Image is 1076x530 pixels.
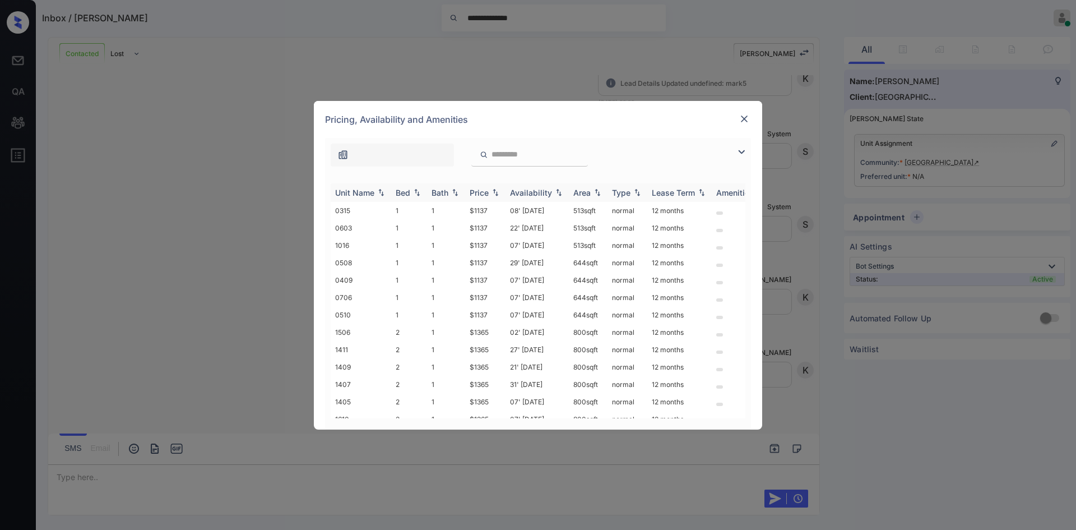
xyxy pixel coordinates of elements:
img: sorting [592,188,603,196]
td: $1365 [465,393,505,411]
td: 1 [427,376,465,393]
td: 12 months [647,271,712,289]
td: normal [607,254,647,271]
td: 644 sqft [569,289,607,306]
td: $1365 [465,376,505,393]
img: sorting [411,188,423,196]
td: 1409 [331,358,391,376]
td: 1506 [331,324,391,341]
td: $1365 [465,411,505,428]
td: 07' [DATE] [505,237,569,254]
td: 800 sqft [569,376,607,393]
div: Lease Term [652,188,695,197]
td: 12 months [647,219,712,237]
td: 1 [391,219,427,237]
img: close [739,113,750,125]
td: 1 [427,306,465,324]
td: 644 sqft [569,306,607,324]
td: 07' [DATE] [505,271,569,289]
td: 1411 [331,341,391,358]
td: 1 [427,341,465,358]
img: sorting [490,188,501,196]
td: $1365 [465,324,505,341]
td: $1365 [465,358,505,376]
div: Unit Name [335,188,374,197]
td: 800 sqft [569,341,607,358]
img: sorting [553,188,564,196]
td: 27' [DATE] [505,341,569,358]
div: Bed [396,188,410,197]
td: 02' [DATE] [505,324,569,341]
td: 1 [427,289,465,306]
td: 07' [DATE] [505,289,569,306]
td: 800 sqft [569,324,607,341]
img: icon-zuma [735,145,748,159]
td: 644 sqft [569,271,607,289]
td: 1 [427,219,465,237]
td: 31' [DATE] [505,376,569,393]
td: 800 sqft [569,393,607,411]
td: 12 months [647,254,712,271]
img: icon-zuma [480,150,488,160]
td: 1 [427,237,465,254]
td: 1610 [331,411,391,428]
td: 08' [DATE] [505,202,569,219]
td: 1 [427,411,465,428]
td: 12 months [647,324,712,341]
td: $1137 [465,219,505,237]
td: 1 [391,271,427,289]
td: $1137 [465,237,505,254]
td: 1 [427,393,465,411]
td: normal [607,393,647,411]
td: $1137 [465,254,505,271]
td: 2 [391,411,427,428]
td: 644 sqft [569,254,607,271]
td: 12 months [647,358,712,376]
td: 21' [DATE] [505,358,569,376]
td: 07' [DATE] [505,411,569,428]
td: normal [607,324,647,341]
td: 2 [391,341,427,358]
img: sorting [375,188,387,196]
td: 1 [391,254,427,271]
td: 12 months [647,202,712,219]
td: $1365 [465,341,505,358]
td: 800 sqft [569,358,607,376]
td: $1137 [465,306,505,324]
td: 2 [391,358,427,376]
td: 0508 [331,254,391,271]
div: Area [573,188,591,197]
img: sorting [696,188,707,196]
td: 12 months [647,306,712,324]
td: 12 months [647,341,712,358]
td: normal [607,237,647,254]
td: normal [607,219,647,237]
td: 1405 [331,393,391,411]
td: normal [607,358,647,376]
td: normal [607,289,647,306]
td: 513 sqft [569,219,607,237]
div: Price [470,188,489,197]
td: $1137 [465,271,505,289]
td: 1 [427,254,465,271]
td: 1 [427,324,465,341]
td: 1 [391,306,427,324]
td: 1 [427,202,465,219]
td: 12 months [647,376,712,393]
td: 07' [DATE] [505,306,569,324]
td: 513 sqft [569,202,607,219]
td: 0315 [331,202,391,219]
td: 29' [DATE] [505,254,569,271]
td: $1137 [465,202,505,219]
td: 1 [391,202,427,219]
td: normal [607,306,647,324]
td: 22' [DATE] [505,219,569,237]
td: normal [607,376,647,393]
td: 2 [391,393,427,411]
td: 1016 [331,237,391,254]
div: Pricing, Availability and Amenities [314,101,762,138]
div: Type [612,188,630,197]
td: normal [607,271,647,289]
td: 1 [427,358,465,376]
td: 2 [391,376,427,393]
